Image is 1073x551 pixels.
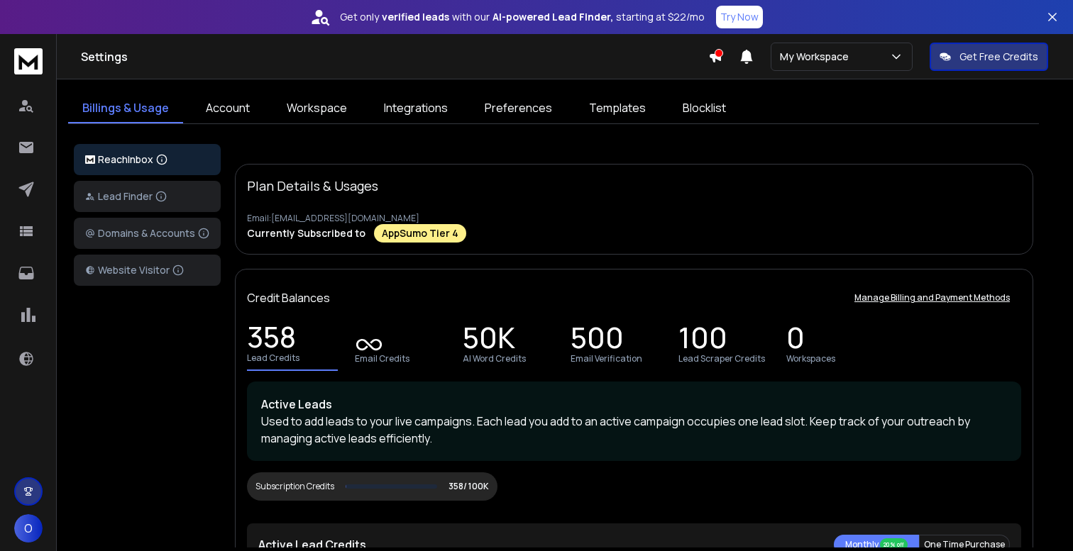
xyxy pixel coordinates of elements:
p: Manage Billing and Payment Methods [854,292,1010,304]
div: 20% off [880,538,908,551]
button: Manage Billing and Payment Methods [843,284,1021,312]
p: Get Free Credits [959,50,1038,64]
div: Subscription Credits [255,481,334,492]
p: Credit Balances [247,289,330,306]
p: Email: [EMAIL_ADDRESS][DOMAIN_NAME] [247,213,1021,224]
p: AI Word Credits [463,353,526,364]
img: logo [14,48,43,74]
p: 500 [571,330,624,350]
button: ReachInbox [74,144,221,175]
p: 358 [247,330,296,350]
a: Account [192,94,264,123]
p: Email Verification [571,353,642,364]
p: 0 [786,330,805,350]
div: AppSumo Tier 4 [374,224,466,243]
p: Lead Credits [247,352,299,364]
p: Active Leads [261,396,1007,413]
img: logo [85,155,95,165]
p: Lead Scraper Credits [678,353,765,364]
strong: verified leads [382,10,449,24]
a: Billings & Usage [68,94,183,123]
button: Try Now [716,6,763,28]
p: Plan Details & Usages [247,176,378,196]
p: Currently Subscribed to [247,226,365,240]
a: Blocklist [668,94,740,123]
strong: AI-powered Lead Finder, [493,10,613,24]
p: 50K [463,330,515,350]
p: 358/ 100K [449,481,489,492]
button: Website Visitor [74,255,221,286]
a: Preferences [471,94,566,123]
p: Get only with our starting at $22/mo [340,10,705,24]
h1: Settings [81,48,708,65]
button: Get Free Credits [930,43,1048,71]
button: O [14,514,43,542]
p: Try Now [720,10,759,24]
a: Workspace [273,94,361,123]
a: Templates [575,94,660,123]
p: My Workspace [780,50,854,64]
button: Domains & Accounts [74,218,221,249]
p: Email Credits [355,353,409,364]
p: 100 [678,330,727,350]
a: Integrations [370,94,462,123]
p: Workspaces [786,353,835,364]
button: Lead Finder [74,181,221,212]
p: Used to add leads to your live campaigns. Each lead you add to an active campaign occupies one le... [261,413,1007,447]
